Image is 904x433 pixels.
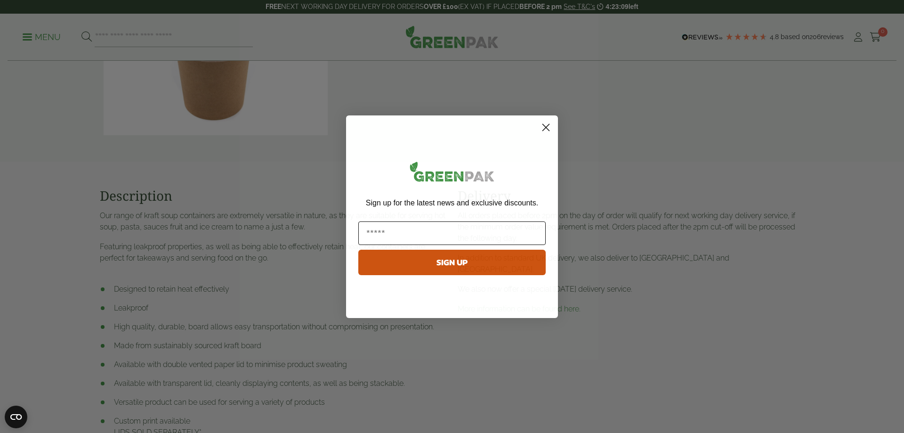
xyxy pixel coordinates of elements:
input: Email [358,221,546,245]
button: SIGN UP [358,250,546,275]
span: Sign up for the latest news and exclusive discounts. [366,199,538,207]
button: Close dialog [538,119,554,136]
img: greenpak_logo [358,158,546,189]
button: Open CMP widget [5,406,27,428]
